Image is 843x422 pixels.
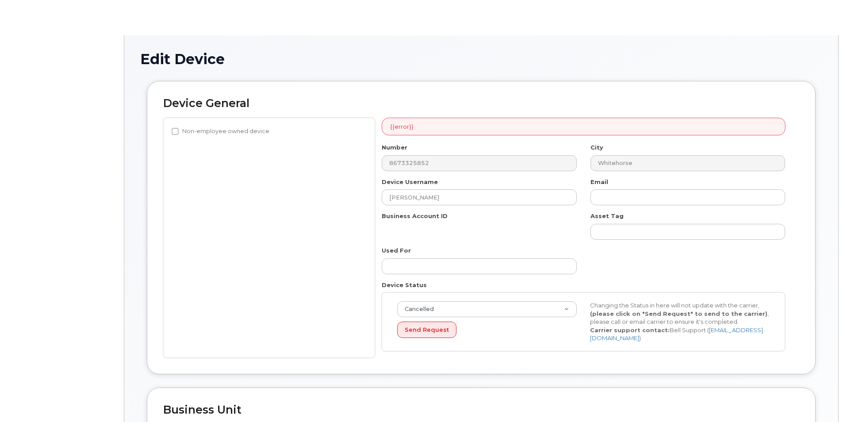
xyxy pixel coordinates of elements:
label: Device Username [382,178,438,186]
label: Asset Tag [590,212,624,220]
div: Changing the Status in here will not update with the carrier, , please call or email carrier to e... [583,301,776,342]
label: Email [590,178,608,186]
div: {{error}} [382,118,786,136]
h2: Business Unit [163,404,799,416]
h2: Device General [163,97,799,110]
label: Number [382,143,407,152]
h1: Edit Device [140,51,822,67]
label: Device Status [382,281,427,289]
input: Non-employee owned device [172,128,179,135]
strong: (please click on "Send Request" to send to the carrier) [590,310,767,317]
label: Used For [382,246,411,255]
label: Non-employee owned device [172,126,269,137]
a: [EMAIL_ADDRESS][DOMAIN_NAME] [590,326,763,342]
strong: Carrier support contact: [590,326,670,334]
label: Business Account ID [382,212,448,220]
label: City [590,143,603,152]
button: Send Request [397,322,456,338]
